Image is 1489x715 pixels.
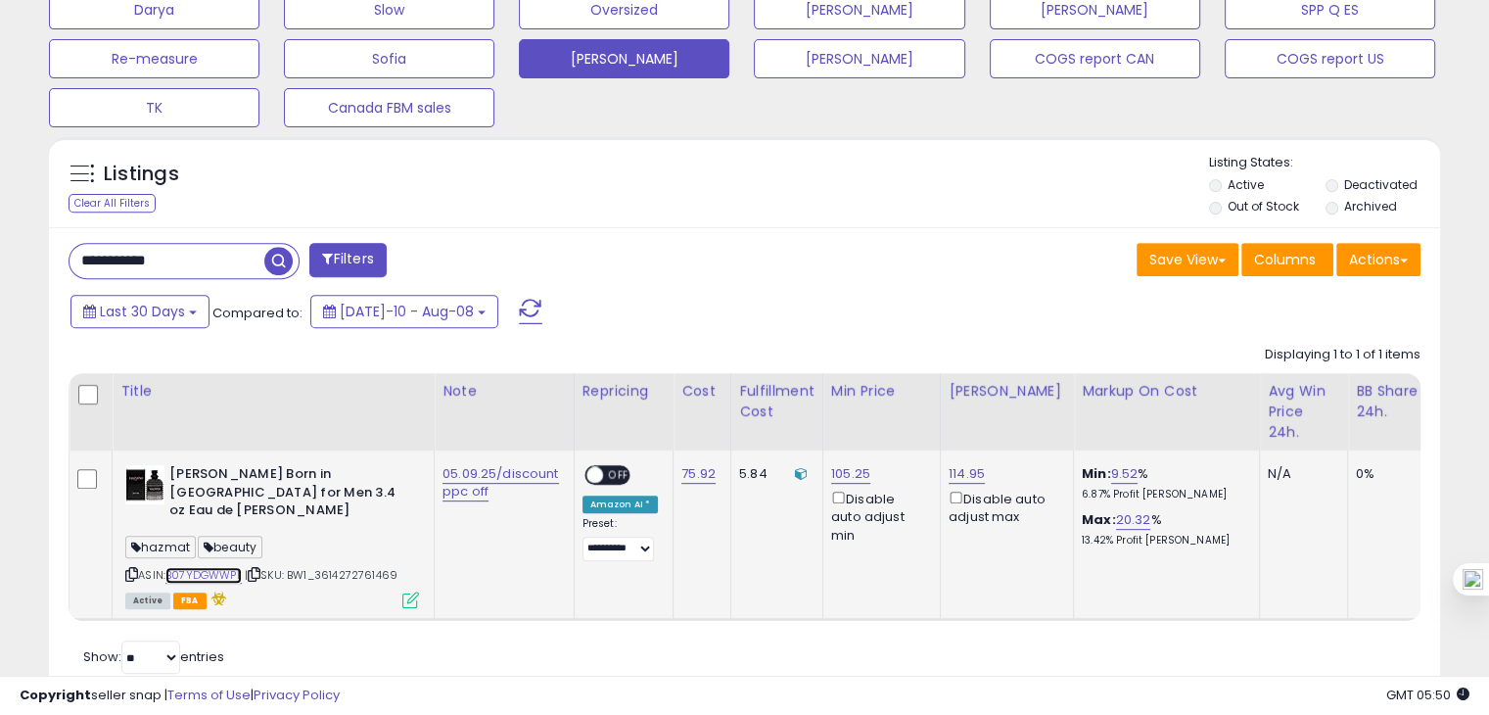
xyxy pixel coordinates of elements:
div: Amazon AI * [582,496,659,513]
div: Repricing [582,381,666,402]
i: hazardous material [207,592,227,605]
label: Out of Stock [1228,198,1299,214]
button: Save View [1137,243,1238,276]
button: Last 30 Days [70,295,209,328]
button: Columns [1241,243,1333,276]
button: [PERSON_NAME] [519,39,729,78]
div: Disable auto adjust max [949,488,1058,526]
button: [DATE]-10 - Aug-08 [310,295,498,328]
div: [PERSON_NAME] [949,381,1065,402]
button: COGS report CAN [990,39,1200,78]
span: OFF [603,467,634,484]
b: Min: [1082,464,1111,483]
div: Disable auto adjust min [831,488,925,545]
a: 114.95 [949,464,985,484]
b: [PERSON_NAME] Born in [GEOGRAPHIC_DATA] for Men 3.4 oz Eau de [PERSON_NAME] [169,465,407,525]
div: Preset: [582,517,659,561]
button: Actions [1336,243,1420,276]
div: Avg Win Price 24h. [1268,381,1339,443]
p: 6.87% Profit [PERSON_NAME] [1082,488,1244,501]
button: Re-measure [49,39,259,78]
img: one_i.png [1463,569,1483,590]
div: 5.84 [739,465,808,483]
a: 105.25 [831,464,870,484]
button: Filters [309,243,386,277]
button: Sofia [284,39,494,78]
span: All listings currently available for purchase on Amazon [125,593,170,609]
div: Clear All Filters [69,194,156,213]
button: Canada FBM sales [284,88,494,127]
span: [DATE]-10 - Aug-08 [340,302,474,321]
span: hazmat [125,536,196,558]
label: Archived [1343,198,1396,214]
span: 2025-09-8 05:50 GMT [1386,686,1469,704]
div: Min Price [831,381,932,402]
span: FBA [173,593,207,609]
label: Active [1228,176,1264,193]
span: | SKU: BW1_3614272761469 [245,567,397,583]
div: Markup on Cost [1082,381,1251,402]
div: % [1082,465,1244,501]
button: COGS report US [1225,39,1435,78]
strong: Copyright [20,686,91,704]
img: 415dzHwKuTL._SL40_.jpg [125,465,164,504]
span: Last 30 Days [100,302,185,321]
button: [PERSON_NAME] [754,39,964,78]
p: 13.42% Profit [PERSON_NAME] [1082,534,1244,548]
span: Compared to: [212,304,302,322]
a: Terms of Use [167,686,251,704]
button: TK [49,88,259,127]
h5: Listings [104,161,179,188]
div: Displaying 1 to 1 of 1 items [1265,346,1420,364]
a: 9.52 [1111,464,1139,484]
div: BB Share 24h. [1356,381,1427,422]
div: 0% [1356,465,1420,483]
span: Show: entries [83,647,224,666]
a: 05.09.25/discount ppc off [442,464,559,501]
div: Note [442,381,566,402]
div: % [1082,511,1244,548]
th: The percentage added to the cost of goods (COGS) that forms the calculator for Min & Max prices. [1074,373,1260,451]
div: N/A [1268,465,1332,483]
span: beauty [198,536,262,558]
a: Privacy Policy [254,686,340,704]
b: Max: [1082,510,1116,529]
a: B07YDGWWPL [165,567,242,584]
label: Deactivated [1343,176,1417,193]
p: Listing States: [1209,154,1440,172]
span: Columns [1254,250,1316,269]
div: Cost [681,381,722,402]
a: 75.92 [681,464,716,484]
div: ASIN: [125,465,419,606]
div: seller snap | | [20,687,340,705]
div: Fulfillment Cost [739,381,814,422]
div: Title [120,381,426,402]
a: 20.32 [1116,510,1151,530]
